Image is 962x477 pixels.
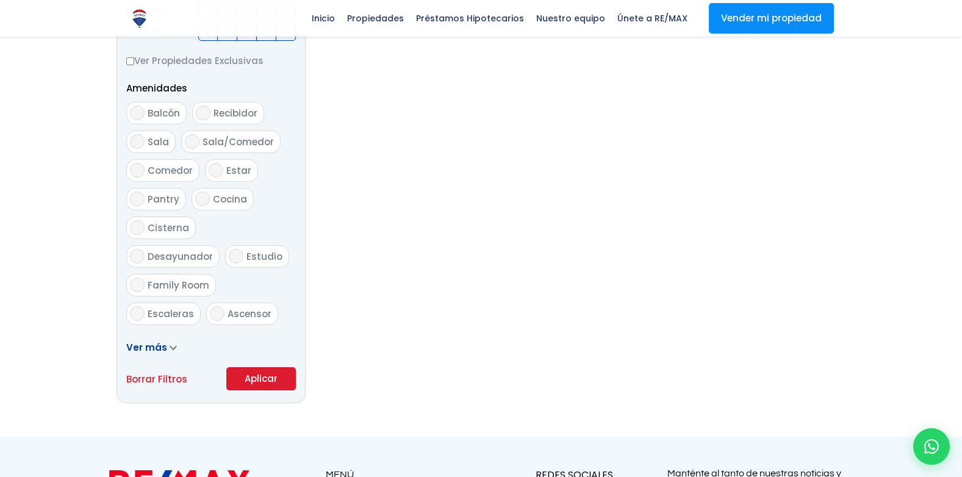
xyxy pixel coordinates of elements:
[126,81,296,96] p: Amenidades
[213,193,247,206] span: Cocina
[214,107,257,120] span: Recibidor
[130,192,145,206] input: Pantry
[341,9,410,27] span: Propiedades
[130,134,145,149] input: Sala
[129,8,150,29] img: Logo de REMAX
[196,106,210,120] input: Recibidor
[185,134,199,149] input: Sala/Comedor
[148,307,194,320] span: Escaleras
[410,9,530,27] span: Préstamos Hipotecarios
[203,135,274,148] span: Sala/Comedor
[148,250,213,263] span: Desayunador
[229,249,243,264] input: Estudio
[611,9,694,27] span: Únete a RE/MAX
[126,341,167,354] span: Ver más
[130,306,145,321] input: Escaleras
[130,249,145,264] input: Desayunador
[226,367,296,390] button: Aplicar
[226,164,251,177] span: Estar
[709,3,834,34] a: Vender mi propiedad
[246,250,282,263] span: Estudio
[126,341,177,354] a: Ver más
[148,135,169,148] span: Sala
[228,307,271,320] span: Ascensor
[148,221,189,234] span: Cisterna
[148,107,180,120] span: Balcón
[148,279,209,292] span: Family Room
[306,9,341,27] span: Inicio
[130,163,145,178] input: Comedor
[195,192,210,206] input: Cocina
[148,164,193,177] span: Comedor
[148,193,179,206] span: Pantry
[126,57,134,65] input: Ver Propiedades Exclusivas
[130,220,145,235] input: Cisterna
[126,371,187,387] a: Borrar Filtros
[209,163,223,178] input: Estar
[130,278,145,292] input: Family Room
[210,306,224,321] input: Ascensor
[126,53,296,68] label: Ver Propiedades Exclusivas
[530,9,611,27] span: Nuestro equipo
[130,106,145,120] input: Balcón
